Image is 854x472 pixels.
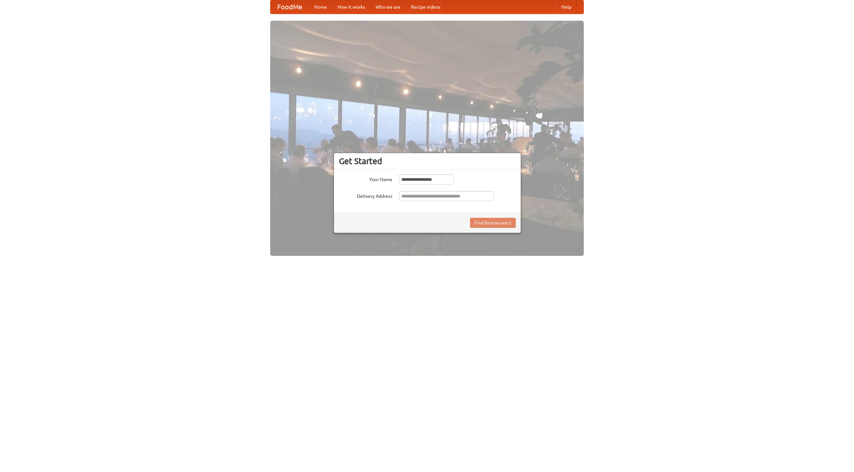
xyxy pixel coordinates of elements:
a: Help [556,0,577,14]
h3: Get Started [339,156,516,166]
label: Delivery Address [339,191,392,199]
button: Find Restaurants! [470,218,516,228]
a: Recipe videos [406,0,446,14]
a: FoodMe [271,0,309,14]
a: Home [309,0,332,14]
a: How it works [332,0,370,14]
a: Who we are [370,0,406,14]
label: Your Name [339,174,392,183]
